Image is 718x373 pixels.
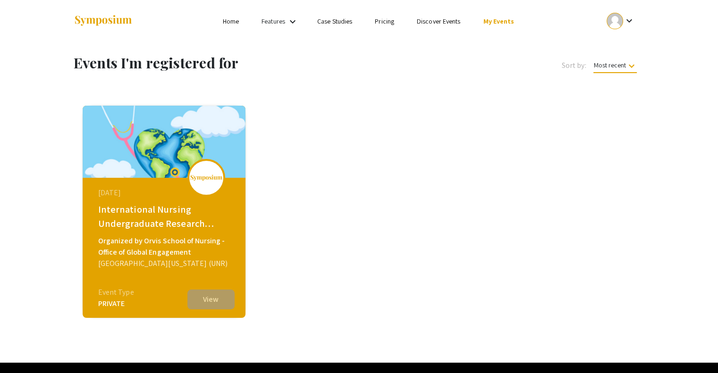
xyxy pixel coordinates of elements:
[98,287,134,298] div: Event Type
[586,57,644,74] button: Most recent
[74,54,401,71] h1: Events I'm registered for
[98,235,232,258] div: Organized by Orvis School of Nursing - Office of Global Engagement
[417,17,461,25] a: Discover Events
[262,17,285,25] a: Features
[223,17,239,25] a: Home
[625,60,637,72] mat-icon: keyboard_arrow_down
[7,331,40,366] iframe: Chat
[98,298,134,309] div: PRIVATE
[190,174,223,181] img: logo_v2.png
[593,61,637,73] span: Most recent
[597,10,644,32] button: Expand account dropdown
[562,60,586,71] span: Sort by:
[623,15,634,26] mat-icon: Expand account dropdown
[187,290,235,309] button: View
[98,202,232,231] div: International Nursing Undergraduate Research Symposium (INURS)
[483,17,514,25] a: My Events
[98,258,232,269] div: [GEOGRAPHIC_DATA][US_STATE] (UNR)
[317,17,352,25] a: Case Studies
[74,15,133,27] img: Symposium by ForagerOne
[83,106,245,178] img: global-connections-in-nursing-philippines-neva_eventCoverPhoto_3453dd__thumb.png
[98,187,232,199] div: [DATE]
[287,16,298,27] mat-icon: Expand Features list
[375,17,394,25] a: Pricing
